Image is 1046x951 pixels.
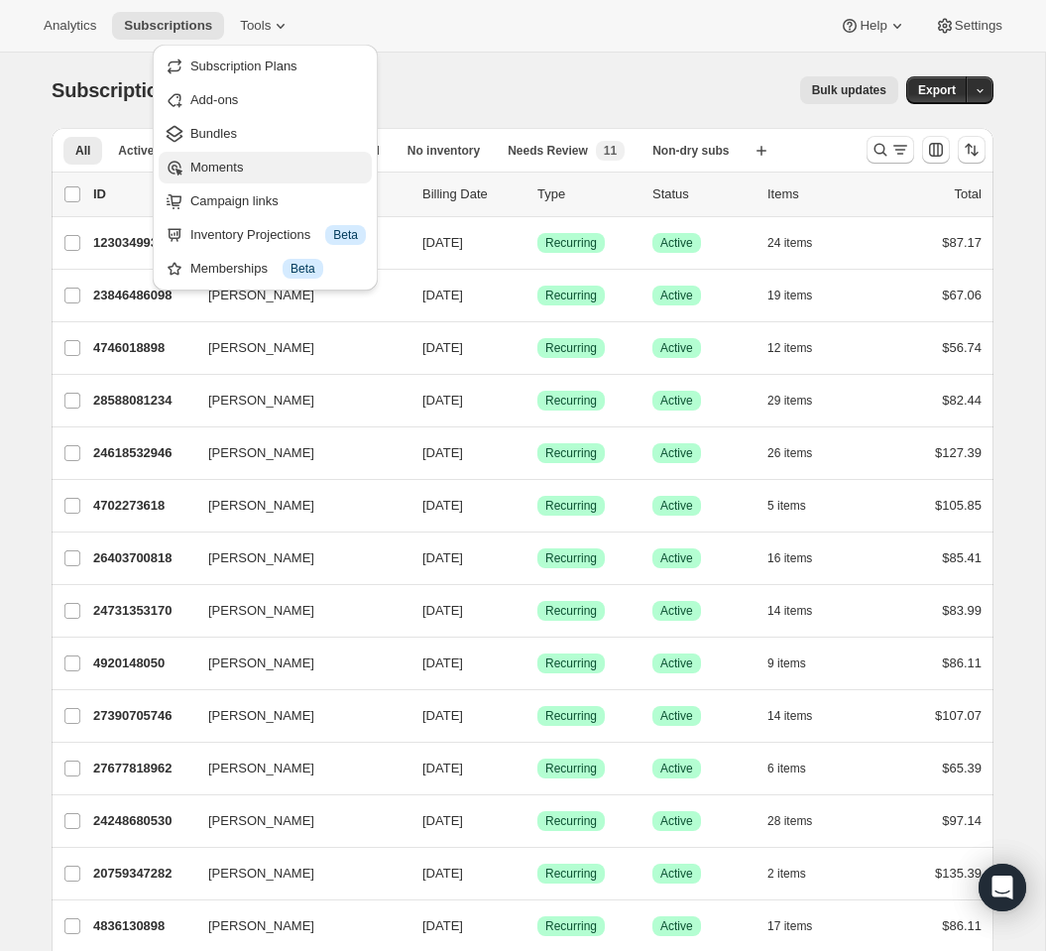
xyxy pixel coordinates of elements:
[422,288,463,302] span: [DATE]
[979,864,1026,911] div: Open Intercom Messenger
[196,805,395,837] button: [PERSON_NAME]
[422,603,463,618] span: [DATE]
[812,82,886,98] span: Bulk updates
[196,648,395,679] button: [PERSON_NAME]
[867,136,914,164] button: Search and filter results
[767,550,812,566] span: 16 items
[660,918,693,934] span: Active
[942,603,982,618] span: $83.99
[159,152,372,183] button: Moments
[422,708,463,723] span: [DATE]
[422,550,463,565] span: [DATE]
[93,439,982,467] div: 24618532946[PERSON_NAME][DATE]SuccessRecurringSuccessActive26 items$127.39
[93,496,192,516] p: 4702273618
[652,184,752,204] p: Status
[196,385,395,416] button: [PERSON_NAME]
[508,143,588,159] span: Needs Review
[93,706,192,726] p: 27390705746
[767,235,812,251] span: 24 items
[942,550,982,565] span: $85.41
[159,219,372,251] button: Inventory Projections
[767,439,834,467] button: 26 items
[93,184,982,204] div: IDCustomerBilling DateTypeStatusItemsTotal
[767,334,834,362] button: 12 items
[958,136,986,164] button: Sort the results
[93,233,192,253] p: 12303499346
[660,761,693,776] span: Active
[660,445,693,461] span: Active
[767,912,834,940] button: 17 items
[75,143,90,159] span: All
[767,702,834,730] button: 14 items
[767,544,834,572] button: 16 items
[208,338,314,358] span: [PERSON_NAME]
[93,650,982,677] div: 4920148050[PERSON_NAME][DATE]SuccessRecurringSuccessActive9 items$86.11
[767,340,812,356] span: 12 items
[93,286,192,305] p: 23846486098
[767,603,812,619] span: 14 items
[208,706,314,726] span: [PERSON_NAME]
[93,860,982,888] div: 20759347282[PERSON_NAME][DATE]SuccessRecurringSuccessActive2 items$135.39
[208,443,314,463] span: [PERSON_NAME]
[767,708,812,724] span: 14 items
[93,387,982,415] div: 28588081234[PERSON_NAME][DATE]SuccessRecurringSuccessActive29 items$82.44
[942,918,982,933] span: $86.11
[942,235,982,250] span: $87.17
[767,445,812,461] span: 26 items
[208,864,314,884] span: [PERSON_NAME]
[407,143,480,159] span: No inventory
[44,18,96,34] span: Analytics
[93,548,192,568] p: 26403700818
[422,498,463,513] span: [DATE]
[935,445,982,460] span: $127.39
[767,860,828,888] button: 2 items
[767,918,812,934] span: 17 items
[52,79,181,101] span: Subscriptions
[422,866,463,881] span: [DATE]
[942,813,982,828] span: $97.14
[422,655,463,670] span: [DATE]
[196,437,395,469] button: [PERSON_NAME]
[159,185,372,217] button: Campaign links
[196,753,395,784] button: [PERSON_NAME]
[159,118,372,150] button: Bundles
[291,261,315,277] span: Beta
[32,12,108,40] button: Analytics
[746,137,777,165] button: Create new view
[208,654,314,673] span: [PERSON_NAME]
[545,813,597,829] span: Recurring
[942,393,982,408] span: $82.44
[660,655,693,671] span: Active
[159,51,372,82] button: Subscription Plans
[660,866,693,882] span: Active
[422,393,463,408] span: [DATE]
[93,811,192,831] p: 24248680530
[93,601,192,621] p: 24731353170
[660,498,693,514] span: Active
[196,542,395,574] button: [PERSON_NAME]
[942,655,982,670] span: $86.11
[112,12,224,40] button: Subscriptions
[196,910,395,942] button: [PERSON_NAME]
[800,76,898,104] button: Bulk updates
[545,655,597,671] span: Recurring
[159,253,372,285] button: Memberships
[93,443,192,463] p: 24618532946
[93,912,982,940] div: 4836130898[PERSON_NAME][DATE]SuccessRecurringSuccessActive17 items$86.11
[660,550,693,566] span: Active
[196,700,395,732] button: [PERSON_NAME]
[333,227,358,243] span: Beta
[159,84,372,116] button: Add-ons
[942,288,982,302] span: $67.06
[955,184,982,204] p: Total
[196,595,395,627] button: [PERSON_NAME]
[196,490,395,522] button: [PERSON_NAME]
[422,813,463,828] span: [DATE]
[208,916,314,936] span: [PERSON_NAME]
[860,18,886,34] span: Help
[422,340,463,355] span: [DATE]
[652,143,729,159] span: Non-dry subs
[118,143,154,159] span: Active
[93,759,192,778] p: 27677818962
[767,393,812,409] span: 29 items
